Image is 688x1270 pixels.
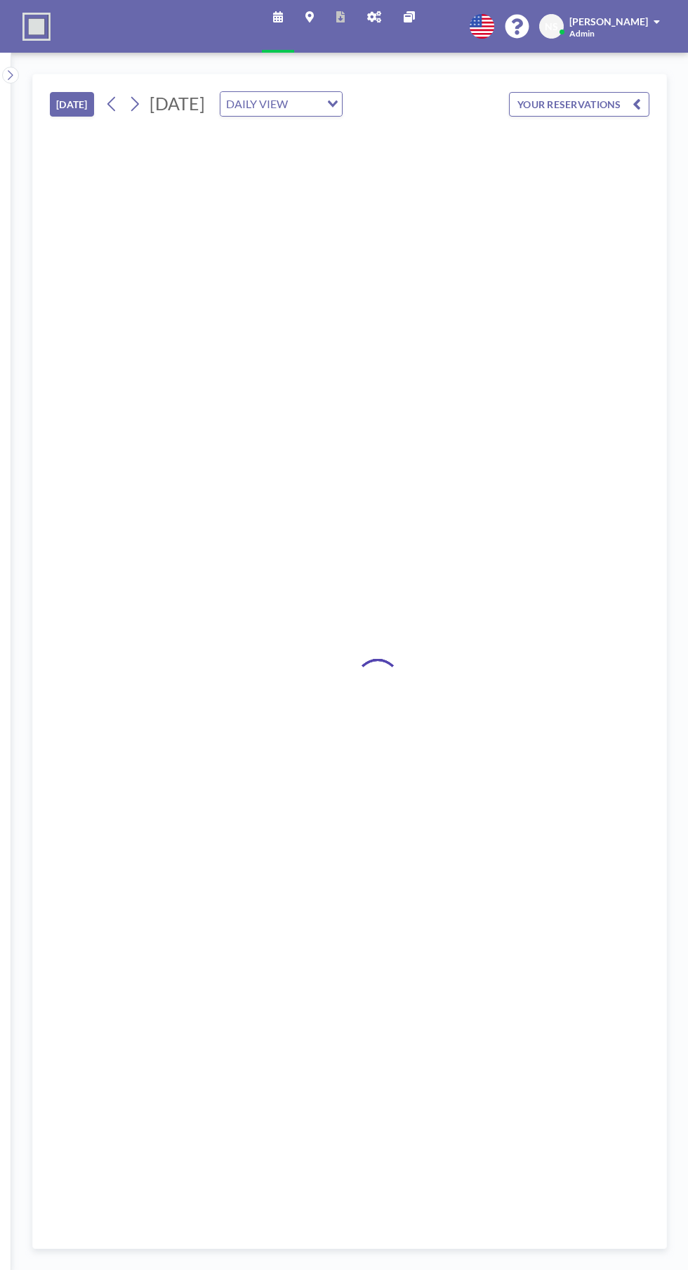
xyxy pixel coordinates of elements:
[292,95,319,113] input: Search for option
[569,15,648,27] span: [PERSON_NAME]
[220,92,342,116] div: Search for option
[509,92,649,117] button: YOUR RESERVATIONS
[545,20,558,33] span: NS
[223,95,291,113] span: DAILY VIEW
[150,93,205,114] span: [DATE]
[22,13,51,41] img: organization-logo
[569,28,595,39] span: Admin
[50,92,94,117] button: [DATE]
